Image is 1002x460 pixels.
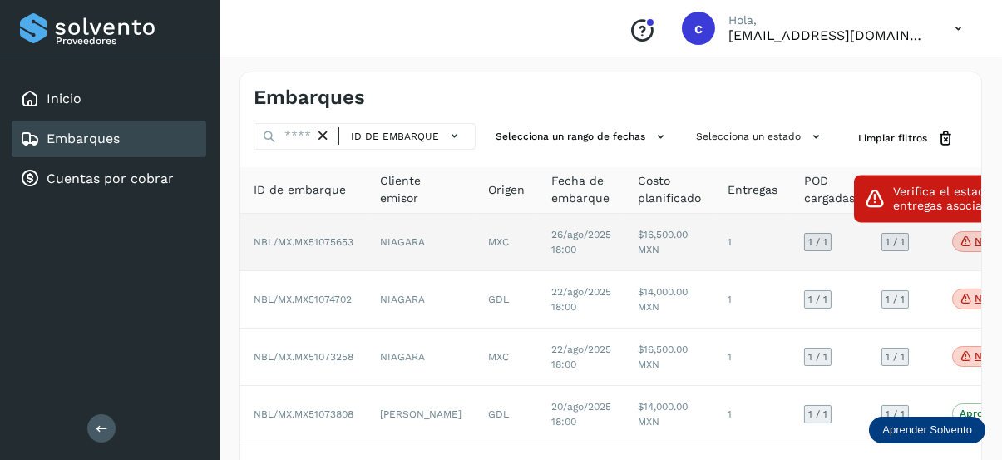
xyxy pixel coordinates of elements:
td: 1 [714,271,791,329]
div: Cuentas por cobrar [12,161,206,197]
span: Cliente emisor [380,172,462,207]
div: Aprender Solvento [869,417,985,443]
td: NIAGARA [367,271,475,329]
p: Hola, [728,13,928,27]
td: NIAGARA [367,214,475,271]
a: Embarques [47,131,120,146]
span: Costo planificado [638,172,701,207]
span: NBL/MX.MX51075653 [254,236,353,248]
td: NIAGARA [367,329,475,386]
td: $16,500.00 MXN [624,214,714,271]
button: ID de embarque [346,124,468,148]
span: 1 / 1 [886,237,905,247]
td: 1 [714,214,791,271]
td: GDL [475,271,538,329]
td: $14,000.00 MXN [624,271,714,329]
td: $16,500.00 MXN [624,329,714,386]
span: POD cargadas [804,172,855,207]
span: 1 / 1 [808,409,827,419]
a: Inicio [47,91,81,106]
span: 1 / 1 [886,352,905,362]
a: Cuentas por cobrar [47,171,174,186]
td: 1 [714,386,791,443]
span: 22/ago/2025 18:00 [551,344,611,370]
p: cobranza1@tmartin.mx [728,27,928,43]
span: 26/ago/2025 18:00 [551,229,611,255]
span: Origen [488,181,525,199]
div: Inicio [12,81,206,117]
td: GDL [475,386,538,443]
td: 1 [714,329,791,386]
span: Fecha de embarque [551,172,611,207]
span: NBL/MX.MX51074702 [254,294,352,305]
td: $14,000.00 MXN [624,386,714,443]
button: Limpiar filtros [845,123,968,154]
td: MXC [475,329,538,386]
h4: Embarques [254,86,365,110]
span: 1 / 1 [886,294,905,304]
button: Selecciona un rango de fechas [489,123,676,151]
div: Embarques [12,121,206,157]
td: [PERSON_NAME] [367,386,475,443]
span: 1 / 1 [808,352,827,362]
span: Limpiar filtros [858,131,927,146]
span: ID de embarque [254,181,346,199]
span: 22/ago/2025 18:00 [551,286,611,313]
span: 1 / 1 [886,409,905,419]
p: Proveedores [56,35,200,47]
span: NBL/MX.MX51073808 [254,408,353,420]
span: ID de embarque [351,129,439,144]
td: MXC [475,214,538,271]
span: Entregas [728,181,777,199]
span: NBL/MX.MX51073258 [254,351,353,363]
p: Aprender Solvento [882,423,972,437]
button: Selecciona un estado [689,123,832,151]
span: 1 / 1 [808,237,827,247]
span: 20/ago/2025 18:00 [551,401,611,428]
span: 1 / 1 [808,294,827,304]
